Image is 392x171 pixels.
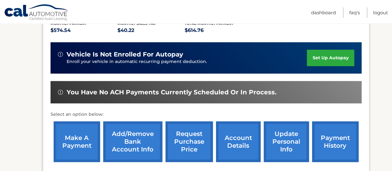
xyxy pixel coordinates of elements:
[51,111,362,118] p: Select an option below:
[264,121,309,162] a: update personal info
[103,121,162,162] a: Add/Remove bank account info
[311,7,336,18] a: Dashboard
[67,88,276,96] span: You have no ACH payments currently scheduled or in process.
[117,26,185,35] p: $40.22
[67,58,307,65] p: Enroll your vehicle in automatic recurring payment deduction.
[185,26,252,35] p: $614.76
[117,21,156,26] span: Monthly sales Tax
[185,21,234,26] span: Total Monthly Payment
[67,51,183,58] span: vehicle is not enrolled for autopay
[165,121,213,162] a: request purchase price
[307,50,354,66] a: set up autopay
[373,7,388,18] a: Logout
[349,7,360,18] a: FAQ's
[216,121,261,162] a: account details
[54,121,100,162] a: make a payment
[51,26,118,35] p: $574.54
[58,90,63,95] img: alert-white.svg
[58,52,63,57] img: alert-white.svg
[312,121,359,162] a: payment history
[51,21,87,26] span: Monthly Payment
[4,4,69,22] a: Cal Automotive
